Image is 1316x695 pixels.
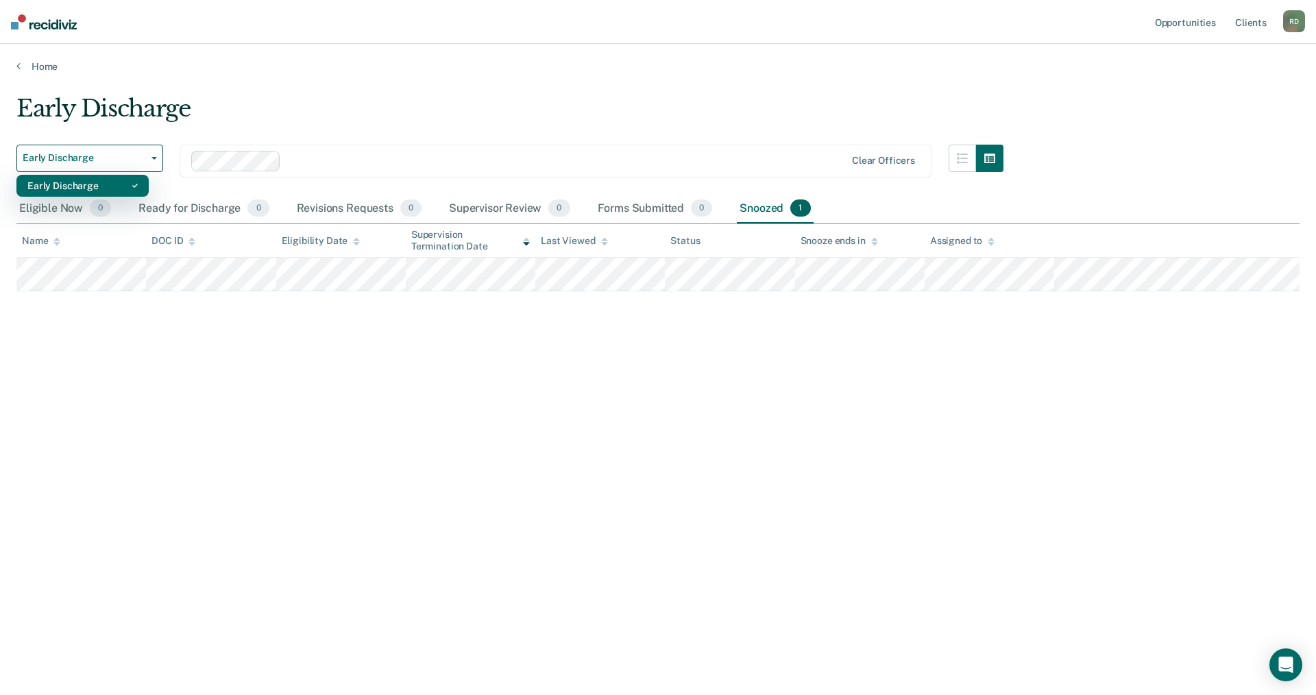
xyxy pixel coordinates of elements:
span: 0 [548,199,570,217]
span: 0 [90,199,111,217]
div: R D [1283,10,1305,32]
div: Supervisor Review0 [446,194,573,224]
div: Snooze ends in [801,235,878,247]
div: Early Discharge [27,175,138,197]
span: 1 [790,199,810,217]
div: Early Discharge [16,95,1003,134]
div: Clear officers [852,155,915,167]
div: Open Intercom Messenger [1269,648,1302,681]
button: Early Discharge [16,145,163,172]
div: Status [670,235,700,247]
button: RD [1283,10,1305,32]
div: Supervision Termination Date [411,229,530,252]
img: Recidiviz [11,14,77,29]
span: 0 [247,199,269,217]
div: Name [22,235,60,247]
div: Revisions Requests0 [294,194,424,224]
div: Ready for Discharge0 [136,194,271,224]
span: Early Discharge [23,152,146,164]
div: DOC ID [151,235,195,247]
div: Assigned to [930,235,995,247]
div: Last Viewed [541,235,607,247]
a: Home [16,60,1300,73]
div: Eligible Now0 [16,194,114,224]
span: 0 [691,199,712,217]
span: 0 [400,199,422,217]
div: Snoozed1 [737,194,813,224]
div: Eligibility Date [282,235,361,247]
div: Forms Submitted0 [595,194,716,224]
